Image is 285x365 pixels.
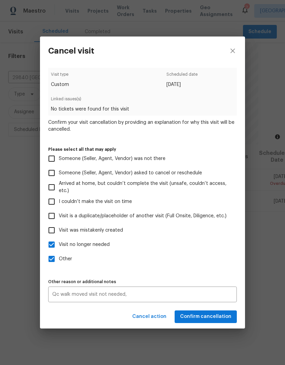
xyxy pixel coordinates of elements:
[130,310,169,323] button: Cancel action
[59,255,72,263] span: Other
[48,280,237,284] label: Other reason or additional notes
[166,71,198,82] span: Scheduled date
[51,81,69,88] span: Custom
[59,227,123,234] span: Visit was mistakenly created
[51,96,234,106] span: Linked issues(s)
[175,310,237,323] button: Confirm cancellation
[48,46,94,56] h3: Cancel visit
[220,36,245,65] button: close
[180,312,231,321] span: Confirm cancellation
[59,170,202,177] span: Someone (Seller, Agent, Vendor) asked to cancel or reschedule
[59,155,165,162] span: Someone (Seller, Agent, Vendor) was not there
[59,241,110,248] span: Visit no longer needed
[59,180,231,194] span: Arrived at home, but couldn’t complete the visit (unsafe, couldn’t access, etc.)
[51,71,69,82] span: Visit type
[59,198,132,205] span: I couldn’t make the visit on time
[48,147,237,151] label: Please select all that may apply
[132,312,166,321] span: Cancel action
[166,81,198,88] span: [DATE]
[48,119,237,133] span: Confirm your visit cancellation by providing an explanation for why this visit will be cancelled.
[51,106,234,113] span: No tickets were found for this visit
[59,213,227,220] span: Visit is a duplicate/placeholder of another visit (Full Onsite, Diligence, etc.)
